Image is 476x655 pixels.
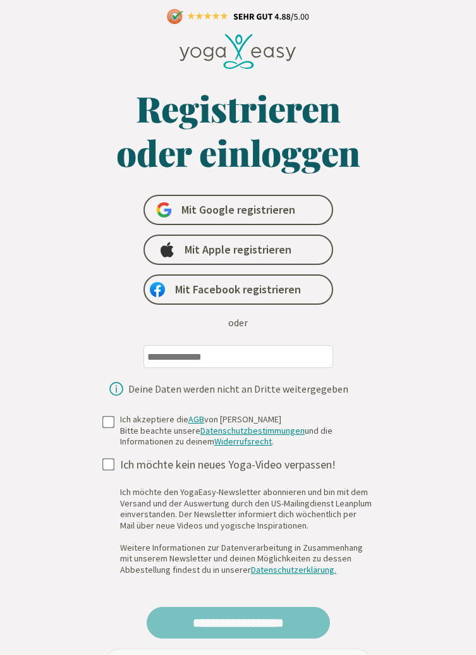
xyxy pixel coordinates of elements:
[143,235,333,265] a: Mit Apple registrieren
[228,315,248,330] div: oder
[120,458,372,472] div: Ich möchte kein neues Yoga-Video verpassen!
[128,384,348,394] div: Deine Daten werden nicht an Dritte weitergegeben
[185,242,291,257] span: Mit Apple registrieren
[143,274,333,305] a: Mit Facebook registrieren
[120,487,372,575] div: Ich möchte den YogaEasy-Newsletter abonnieren und bin mit dem Versand und der Auswertung durch de...
[20,86,456,174] h1: Registrieren oder einloggen
[181,202,295,217] span: Mit Google registrieren
[143,195,333,225] a: Mit Google registrieren
[175,282,301,297] span: Mit Facebook registrieren
[251,564,336,575] a: Datenschutzerklärung.
[214,436,272,447] a: Widerrufsrecht
[200,425,305,436] a: Datenschutzbestimmungen
[120,414,372,448] div: Ich akzeptiere die von [PERSON_NAME] Bitte beachte unsere und die Informationen zu deinem .
[188,413,204,425] a: AGB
